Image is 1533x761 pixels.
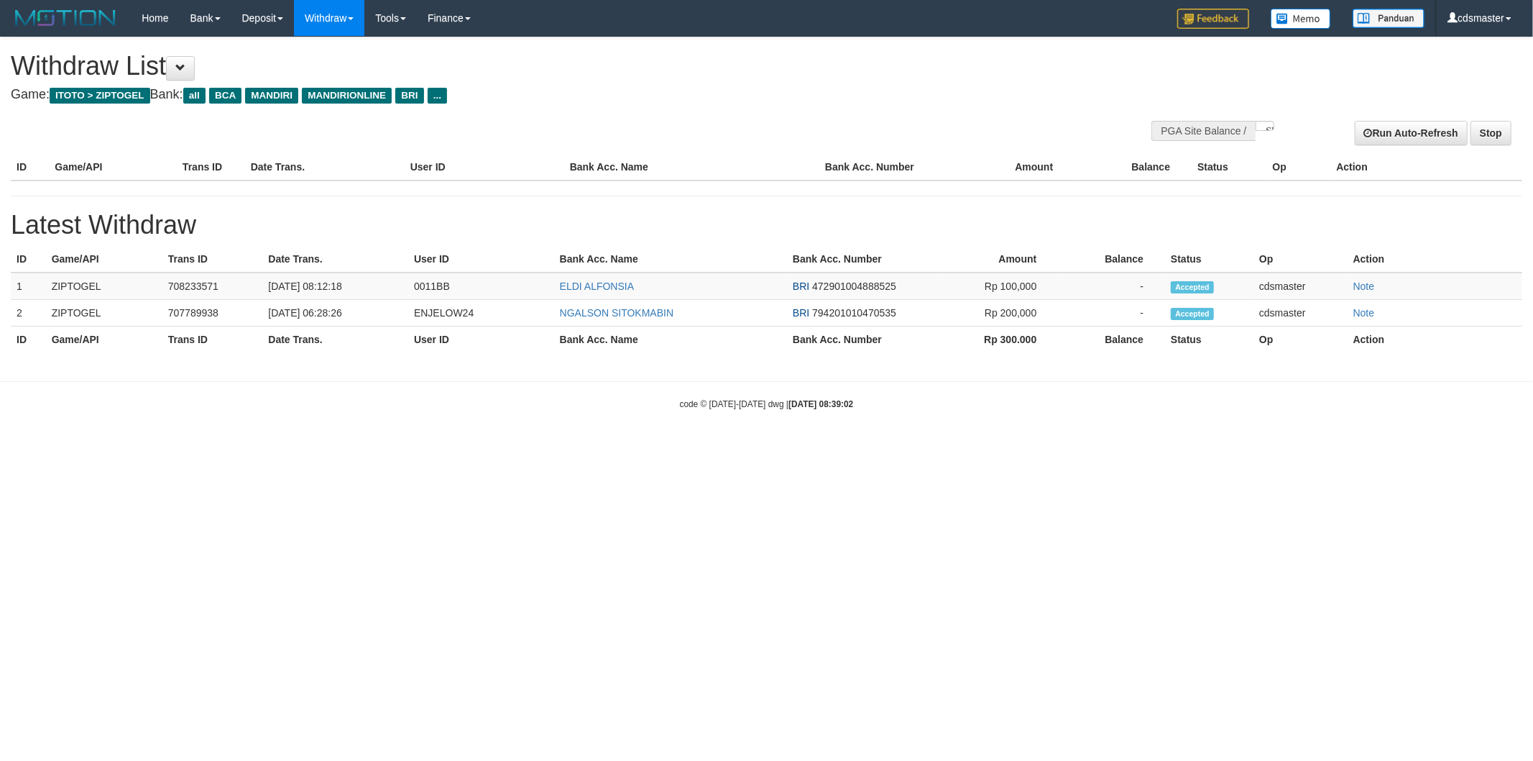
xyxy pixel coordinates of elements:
[262,300,408,327] td: [DATE] 06:28:26
[1470,121,1511,145] a: Stop
[942,327,1058,353] th: Rp 300.000
[1330,154,1522,181] th: Action
[245,154,405,181] th: Date Trans.
[11,7,120,29] img: MOTION_logo.png
[1165,327,1253,353] th: Status
[1271,9,1331,29] img: Button%20Memo.svg
[793,281,809,292] span: BRI
[395,88,423,104] span: BRI
[1353,307,1375,319] a: Note
[819,154,947,181] th: Bank Acc. Number
[787,246,942,273] th: Bank Acc. Number
[46,273,162,300] td: ZIPTOGEL
[408,246,554,273] th: User ID
[942,273,1058,300] td: Rp 100,000
[1253,327,1348,353] th: Op
[680,399,854,409] small: code © [DATE]-[DATE] dwg |
[262,273,408,300] td: [DATE] 08:12:18
[942,246,1058,273] th: Amount
[1171,308,1214,320] span: Accepted
[49,154,177,181] th: Game/API
[46,327,162,353] th: Game/API
[262,327,408,353] th: Date Trans.
[408,327,554,353] th: User ID
[1267,154,1331,181] th: Op
[1058,327,1165,353] th: Balance
[554,327,787,353] th: Bank Acc. Name
[183,88,206,104] span: all
[11,154,49,181] th: ID
[942,300,1058,327] td: Rp 200,000
[302,88,392,104] span: MANDIRIONLINE
[1348,327,1522,353] th: Action
[1171,281,1214,293] span: Accepted
[1253,246,1348,273] th: Op
[11,246,46,273] th: ID
[560,307,673,319] a: NGALSON SITOKMABIN
[11,300,46,327] td: 2
[1355,121,1468,145] a: Run Auto-Refresh
[1353,281,1375,292] a: Note
[947,154,1075,181] th: Amount
[50,88,150,104] span: ITOTO > ZIPTOGEL
[11,52,1008,81] h1: Withdraw List
[793,307,809,319] span: BRI
[209,88,241,104] span: BCA
[1058,300,1165,327] td: -
[177,154,245,181] th: Trans ID
[11,327,46,353] th: ID
[1348,246,1522,273] th: Action
[1177,9,1249,29] img: Feedback.jpg
[405,154,564,181] th: User ID
[11,88,1008,102] h4: Game: Bank:
[162,246,263,273] th: Trans ID
[11,211,1522,240] h1: Latest Withdraw
[1253,273,1348,300] td: cdsmaster
[162,300,263,327] td: 707789938
[408,300,554,327] td: ENJELOW24
[162,327,263,353] th: Trans ID
[11,273,46,300] td: 1
[46,300,162,327] td: ZIPTOGEL
[162,273,263,300] td: 708233571
[1058,273,1165,300] td: -
[1192,154,1266,181] th: Status
[1165,246,1253,273] th: Status
[1074,154,1192,181] th: Balance
[245,88,298,104] span: MANDIRI
[46,246,162,273] th: Game/API
[812,307,896,319] span: 794201010470535
[408,273,554,300] td: 0011BB
[1058,246,1165,273] th: Balance
[812,281,896,292] span: 472901004888525
[1253,300,1348,327] td: cdsmaster
[787,327,942,353] th: Bank Acc. Number
[788,399,853,409] strong: [DATE] 08:39:02
[428,88,447,104] span: ...
[554,246,787,273] th: Bank Acc. Name
[262,246,408,273] th: Date Trans.
[1353,9,1424,28] img: panduan.png
[564,154,819,181] th: Bank Acc. Name
[1151,121,1255,141] div: PGA Site Balance /
[560,281,634,292] a: ELDI ALFONSIA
